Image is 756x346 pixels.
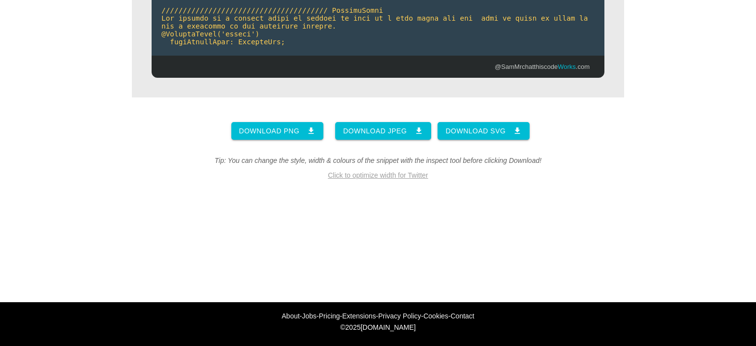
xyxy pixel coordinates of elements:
[215,157,541,164] i: Tip: You can change the style, width & colours of the snippet with the inspect tool before clicki...
[282,312,300,320] a: About
[307,122,315,140] i: download
[450,312,474,320] a: Contact
[231,122,324,140] a: Download PNG
[378,312,421,320] a: Privacy Policy
[166,63,590,70] p: at
[495,63,529,70] a: @SamMrch
[117,323,639,331] div: © [DOMAIN_NAME]
[414,122,423,140] i: download
[319,312,340,320] a: Pricing
[5,312,751,320] div: - - - - - -
[558,63,576,70] span: Works
[328,171,428,179] a: Click to optimize width for Twitter
[342,312,376,320] a: Extensions
[513,122,522,140] i: download
[335,122,431,140] a: Download JPEG
[534,63,590,70] a: thiscodeWorks.com
[438,122,530,140] a: Download SVG
[302,312,317,320] a: Jobs
[423,312,448,320] a: Cookies
[346,323,361,331] span: 2025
